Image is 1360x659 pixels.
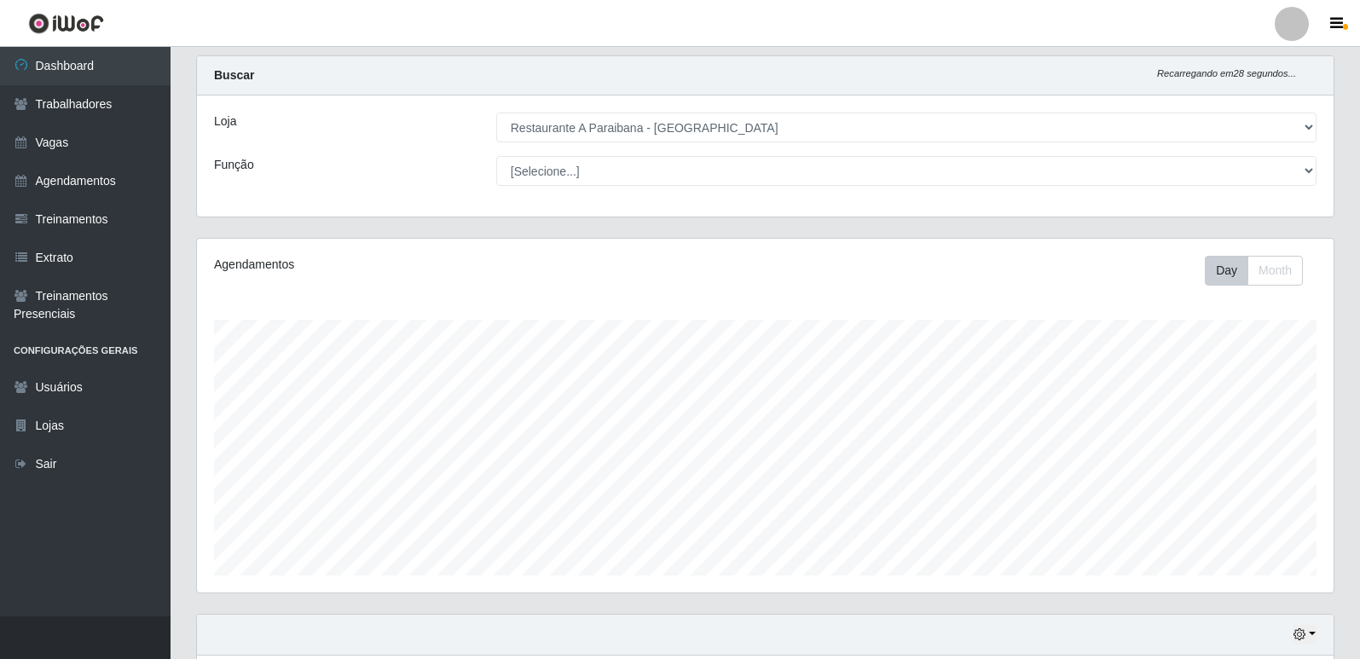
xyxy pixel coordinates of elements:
div: Toolbar with button groups [1205,256,1317,286]
button: Day [1205,256,1248,286]
label: Loja [214,113,236,130]
strong: Buscar [214,68,254,82]
img: CoreUI Logo [28,13,104,34]
i: Recarregando em 28 segundos... [1157,68,1296,78]
button: Month [1247,256,1303,286]
div: First group [1205,256,1303,286]
div: Agendamentos [214,256,658,274]
label: Função [214,156,254,174]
